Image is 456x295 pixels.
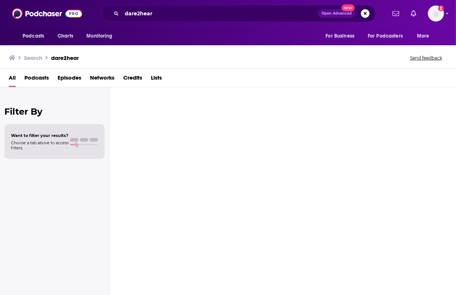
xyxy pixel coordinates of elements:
[11,133,69,138] span: Want to filter your results?
[428,5,444,22] button: Show profile menu
[17,29,54,43] button: open menu
[342,4,355,11] span: New
[23,31,44,41] span: Podcasts
[368,31,403,41] span: For Podcasters
[438,5,444,11] svg: Add a profile image
[122,8,318,19] input: Search podcasts, credits, & more...
[320,29,363,43] button: open menu
[408,55,444,61] button: Send feedback
[90,72,114,87] a: Networks
[151,72,162,87] a: Lists
[408,7,419,20] a: Show notifications dropdown
[58,72,81,87] a: Episodes
[123,72,142,87] a: Credits
[363,29,413,43] button: open menu
[53,29,78,43] a: Charts
[326,31,354,41] span: For Business
[4,106,105,117] h2: Filter By
[58,31,73,41] span: Charts
[102,5,376,22] div: Search podcasts, credits, & more...
[51,54,79,61] h3: dare2hear
[12,7,82,20] img: Podchaser - Follow, Share and Rate Podcasts
[428,5,444,22] img: User Profile
[24,54,42,61] h3: Search
[81,29,122,43] button: open menu
[321,12,352,15] span: Open Advanced
[412,29,439,43] button: open menu
[24,72,49,87] a: Podcasts
[318,9,355,18] button: Open AdvancedNew
[428,5,444,22] span: Logged in as JohnJMudgett
[11,140,69,150] span: Choose a tab above to access filters.
[417,31,429,41] span: More
[390,7,402,20] a: Show notifications dropdown
[86,31,112,41] span: Monitoring
[9,72,16,87] a: All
